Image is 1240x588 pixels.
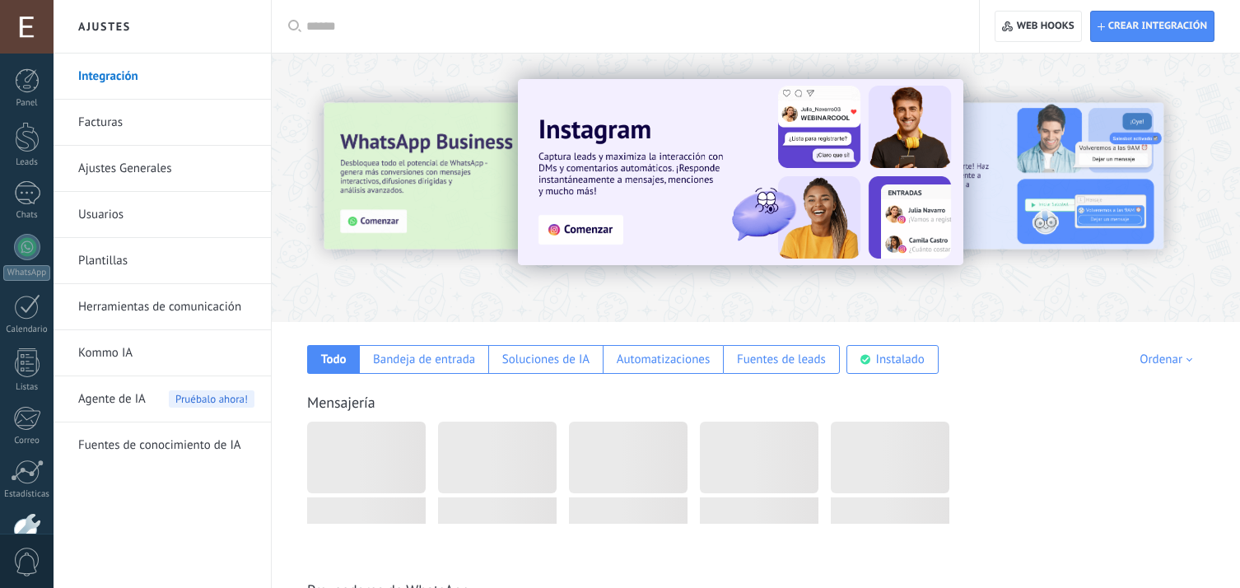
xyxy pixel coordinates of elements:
[78,100,254,146] a: Facturas
[502,352,590,367] div: Soluciones de IA
[78,54,254,100] a: Integración
[54,54,271,100] li: Integración
[1090,11,1214,42] button: Crear integración
[54,284,271,330] li: Herramientas de comunicación
[78,192,254,238] a: Usuarios
[3,98,51,109] div: Panel
[169,390,254,408] span: Pruébalo ahora!
[307,393,375,412] a: Mensajería
[54,146,271,192] li: Ajustes Generales
[3,489,51,500] div: Estadísticas
[3,324,51,335] div: Calendario
[813,103,1163,250] img: Slide 2
[54,192,271,238] li: Usuarios
[1108,20,1207,33] span: Crear integración
[78,238,254,284] a: Plantillas
[737,352,826,367] div: Fuentes de leads
[518,79,963,265] img: Slide 1
[995,11,1081,42] button: Web hooks
[1017,20,1075,33] span: Web hooks
[78,284,254,330] a: Herramientas de comunicación
[54,238,271,284] li: Plantillas
[54,422,271,468] li: Fuentes de conocimiento de IA
[3,436,51,446] div: Correo
[54,330,271,376] li: Kommo IA
[3,157,51,168] div: Leads
[78,376,254,422] a: Agente de IA Pruébalo ahora!
[876,352,925,367] div: Instalado
[54,376,271,422] li: Agente de IA
[3,382,51,393] div: Listas
[1140,352,1198,367] div: Ordenar
[78,422,254,469] a: Fuentes de conocimiento de IA
[617,352,711,367] div: Automatizaciones
[324,103,675,250] img: Slide 3
[78,376,146,422] span: Agente de IA
[78,146,254,192] a: Ajustes Generales
[54,100,271,146] li: Facturas
[373,352,475,367] div: Bandeja de entrada
[321,352,347,367] div: Todo
[78,330,254,376] a: Kommo IA
[3,265,50,281] div: WhatsApp
[3,210,51,221] div: Chats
